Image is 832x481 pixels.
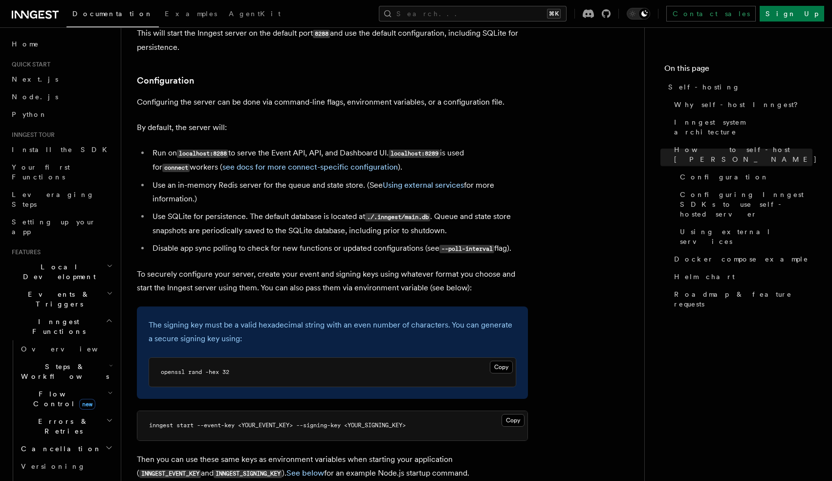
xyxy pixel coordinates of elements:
code: --poll-interval [439,245,494,253]
span: Install the SDK [12,146,113,153]
span: Local Development [8,262,107,282]
h4: On this page [664,63,812,78]
a: Next.js [8,70,115,88]
p: The signing key must be a valid hexadecimal string with an even number of characters. You can gen... [149,318,516,346]
span: Your first Functions [12,163,70,181]
span: openssl rand -hex 32 [161,369,229,375]
span: Inngest Functions [8,317,106,336]
span: Roadmap & feature requests [674,289,812,309]
button: Errors & Retries [17,413,115,440]
a: Install the SDK [8,141,115,158]
a: Python [8,106,115,123]
span: Versioning [21,462,86,470]
button: Toggle dark mode [627,8,650,20]
a: See below [286,468,324,478]
p: To securely configure your server, create your event and signing keys using whatever format you c... [137,267,528,295]
li: Use SQLite for persistence. The default database is located at . Queue and state store snapshots ... [150,210,528,238]
code: INNGEST_SIGNING_KEY [214,470,282,478]
kbd: ⌘K [547,9,561,19]
span: Quick start [8,61,50,68]
button: Local Development [8,258,115,285]
li: Disable app sync polling to check for new functions or updated configurations (see flag). [150,241,528,256]
code: 8288 [313,30,330,38]
a: Docker compose example [670,250,812,268]
p: Then you can use these same keys as environment variables when starting your application ( and ).... [137,453,528,481]
span: Flow Control [17,389,108,409]
button: Steps & Workflows [17,358,115,385]
span: Cancellation [17,444,102,454]
span: How to self-host [PERSON_NAME] [674,145,817,164]
p: This will start the Inngest server on the default port and use the default configuration, includi... [137,26,528,54]
span: AgentKit [229,10,281,18]
a: AgentKit [223,3,286,26]
p: By default, the server will: [137,121,528,134]
span: Node.js [12,93,58,101]
code: INNGEST_EVENT_KEY [139,470,201,478]
span: Docker compose example [674,254,809,264]
button: Search...⌘K [379,6,567,22]
span: Examples [165,10,217,18]
span: Inngest tour [8,131,55,139]
code: localhost:8289 [389,150,440,158]
a: see docs for more connect-specific configuration [222,162,398,172]
a: Overview [17,340,115,358]
span: inngest start --event-key <YOUR_EVENT_KEY> --signing-key <YOUR_SIGNING_KEY> [149,422,406,429]
button: Cancellation [17,440,115,458]
span: Steps & Workflows [17,362,109,381]
a: How to self-host [PERSON_NAME] [670,141,812,168]
a: Examples [159,3,223,26]
a: Node.js [8,88,115,106]
span: Python [12,110,47,118]
code: localhost:8288 [177,150,228,158]
a: Documentation [66,3,159,27]
a: Setting up your app [8,213,115,240]
span: Configuring Inngest SDKs to use self-hosted server [680,190,812,219]
span: Configuration [680,172,769,182]
a: Using external services [676,223,812,250]
span: Helm chart [674,272,735,282]
li: Use an in-memory Redis server for the queue and state store. (See for more information.) [150,178,528,206]
a: Configuring Inngest SDKs to use self-hosted server [676,186,812,223]
a: Self-hosting [664,78,812,96]
span: Home [12,39,39,49]
a: Configuration [137,74,194,87]
span: Overview [21,345,122,353]
span: Errors & Retries [17,416,106,436]
span: Events & Triggers [8,289,107,309]
span: Leveraging Steps [12,191,94,208]
button: Events & Triggers [8,285,115,313]
span: Features [8,248,41,256]
button: Copy [502,414,525,427]
button: Copy [490,361,513,373]
span: Next.js [12,75,58,83]
a: Roadmap & feature requests [670,285,812,313]
span: Setting up your app [12,218,96,236]
a: Leveraging Steps [8,186,115,213]
a: Versioning [17,458,115,475]
a: Home [8,35,115,53]
span: Documentation [72,10,153,18]
a: Configuration [676,168,812,186]
code: connect [162,164,190,172]
span: Inngest system architecture [674,117,812,137]
a: Using external services [383,180,464,190]
a: Your first Functions [8,158,115,186]
a: Why self-host Inngest? [670,96,812,113]
span: Self-hosting [668,82,740,92]
li: Run on to serve the Event API, API, and Dashboard UI. is used for workers ( ). [150,146,528,175]
span: Why self-host Inngest? [674,100,805,109]
button: Inngest Functions [8,313,115,340]
p: Configuring the server can be done via command-line flags, environment variables, or a configurat... [137,95,528,109]
button: Flow Controlnew [17,385,115,413]
span: Using external services [680,227,812,246]
a: Inngest system architecture [670,113,812,141]
a: Contact sales [666,6,756,22]
code: ./.inngest/main.db [365,213,430,221]
span: new [79,399,95,410]
a: Helm chart [670,268,812,285]
a: Sign Up [760,6,824,22]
